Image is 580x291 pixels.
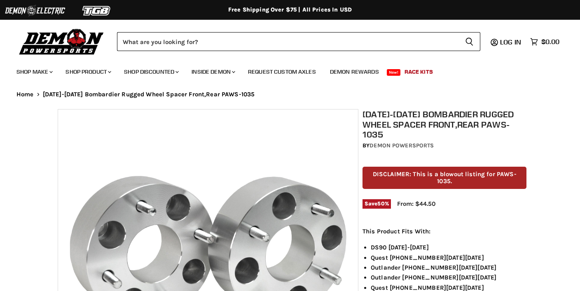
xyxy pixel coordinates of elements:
[10,63,58,80] a: Shop Make
[397,200,435,207] span: From: $44.50
[10,60,557,80] ul: Main menu
[16,91,34,98] a: Home
[117,32,458,51] input: Search
[118,63,184,80] a: Shop Discounted
[362,199,391,208] span: Save %
[371,263,526,272] li: Outlander [PHONE_NUMBER][DATE][DATE]
[324,63,385,80] a: Demon Rewards
[371,253,526,263] li: Quest [PHONE_NUMBER][DATE][DATE]
[496,38,526,46] a: Log in
[370,142,434,149] a: Demon Powersports
[43,91,255,98] span: [DATE]-[DATE] Bombardier Rugged Wheel Spacer Front,Rear PAWS-1035
[387,69,401,76] span: New!
[526,36,564,48] a: $0.00
[500,38,521,46] span: Log in
[362,109,526,140] h1: [DATE]-[DATE] Bombardier Rugged Wheel Spacer Front,Rear PAWS-1035
[377,200,384,207] span: 50
[398,63,439,80] a: Race Kits
[458,32,480,51] button: Search
[59,63,116,80] a: Shop Product
[185,63,240,80] a: Inside Demon
[371,242,526,252] li: DS90 [DATE]-[DATE]
[362,226,526,236] p: This Product Fits With:
[16,27,107,56] img: Demon Powersports
[362,141,526,150] div: by
[4,3,66,19] img: Demon Electric Logo 2
[66,3,128,19] img: TGB Logo 2
[362,167,526,189] p: DISCLAIMER: This is a blowout listing for PAWS-1035.
[541,38,559,46] span: $0.00
[242,63,322,80] a: Request Custom Axles
[117,32,480,51] form: Product
[371,272,526,282] li: Outlander [PHONE_NUMBER][DATE][DATE]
